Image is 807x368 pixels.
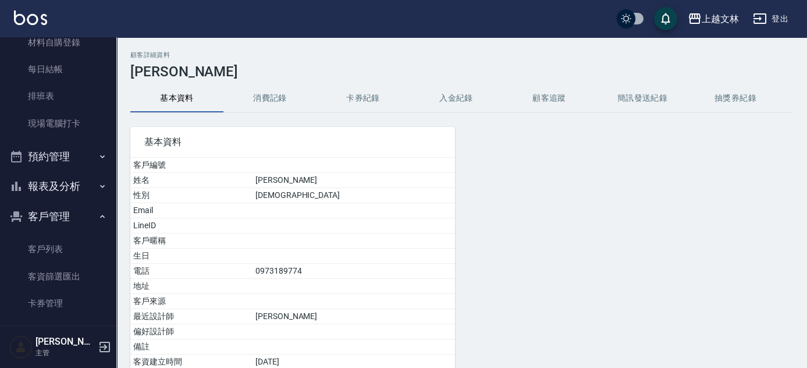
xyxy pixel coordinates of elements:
h5: [PERSON_NAME] [35,336,95,348]
td: [PERSON_NAME] [253,309,455,324]
td: LineID [130,218,253,233]
a: 入金管理 [5,317,112,344]
td: 客戶編號 [130,158,253,173]
td: 性別 [130,188,253,203]
img: Person [9,335,33,359]
td: [PERSON_NAME] [253,173,455,188]
img: Logo [14,10,47,25]
a: 每日結帳 [5,56,112,83]
td: 最近設計師 [130,309,253,324]
a: 排班表 [5,83,112,109]
button: 顧客追蹤 [503,84,596,112]
button: 預約管理 [5,141,112,172]
h2: 顧客詳細資料 [130,51,793,59]
a: 材料自購登錄 [5,29,112,56]
td: 偏好設計師 [130,324,253,339]
button: 登出 [748,8,793,30]
button: 入金紀錄 [410,84,503,112]
button: 抽獎券紀錄 [689,84,782,112]
td: Email [130,203,253,218]
div: 上越文林 [702,12,739,26]
button: 報表及分析 [5,171,112,201]
button: 卡券紀錄 [317,84,410,112]
a: 卡券管理 [5,290,112,317]
span: 基本資料 [144,136,441,148]
a: 現場電腦打卡 [5,110,112,137]
button: save [654,7,677,30]
a: 客戶列表 [5,236,112,263]
button: 客戶管理 [5,201,112,232]
td: 0973189774 [253,264,455,279]
a: 客資篩選匯出 [5,263,112,290]
button: 消費記錄 [223,84,317,112]
button: 上越文林 [683,7,744,31]
button: 簡訊發送紀錄 [596,84,689,112]
td: 地址 [130,279,253,294]
h3: [PERSON_NAME] [130,63,793,80]
td: 電話 [130,264,253,279]
td: 備註 [130,339,253,355]
td: 客戶暱稱 [130,233,253,249]
td: 生日 [130,249,253,264]
td: 姓名 [130,173,253,188]
td: 客戶來源 [130,294,253,309]
button: 基本資料 [130,84,223,112]
p: 主管 [35,348,95,358]
td: [DEMOGRAPHIC_DATA] [253,188,455,203]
